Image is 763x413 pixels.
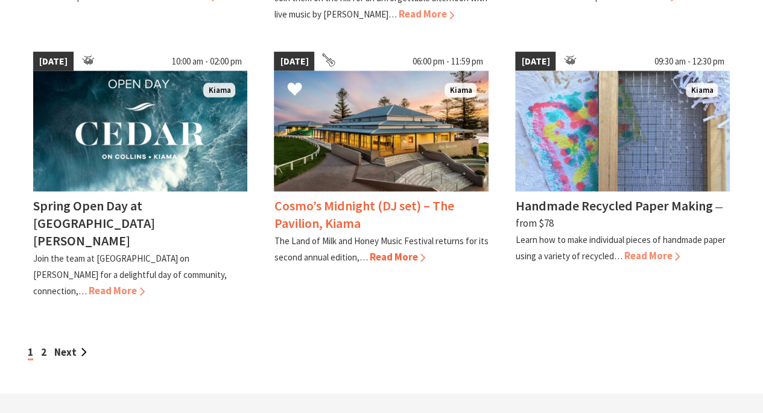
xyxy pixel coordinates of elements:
[624,248,680,262] span: Read More
[515,51,556,71] span: [DATE]
[648,51,730,71] span: 09:30 am - 12:30 pm
[89,283,145,297] span: Read More
[515,51,730,299] a: [DATE] 09:30 am - 12:30 pm Handmade Paper Kiama Handmade Recycled Paper Making ⁠— from $78 Learn ...
[515,200,723,229] span: ⁠— from $78
[398,7,454,20] span: Read More
[274,197,454,231] h4: Cosmo’s Midnight (DJ set) – The Pavilion, Kiama
[274,51,314,71] span: [DATE]
[54,345,87,358] a: Next
[515,197,712,213] h4: Handmade Recycled Paper Making
[274,71,489,191] img: Land of Milk an Honey Festival
[445,83,476,98] span: Kiama
[686,83,718,98] span: Kiama
[41,345,46,358] a: 2
[165,51,247,71] span: 10:00 am - 02:00 pm
[28,345,33,360] span: 1
[33,252,227,296] p: Join the team at [GEOGRAPHIC_DATA] on [PERSON_NAME] for a delightful day of community, connection,…
[274,235,488,262] p: The Land of Milk and Honey Music Festival returns for its second annual edition,…
[33,51,74,71] span: [DATE]
[515,71,730,191] img: Handmade Paper
[203,83,235,98] span: Kiama
[369,250,425,263] span: Read More
[406,51,489,71] span: 06:00 pm - 11:59 pm
[33,197,155,248] h4: Spring Open Day at [GEOGRAPHIC_DATA][PERSON_NAME]
[515,233,725,261] p: Learn how to make individual pieces of handmade paper using a variety of recycled…
[33,51,248,299] a: [DATE] 10:00 am - 02:00 pm Kiama Spring Open Day at [GEOGRAPHIC_DATA][PERSON_NAME] Join the team ...
[275,69,314,110] button: Click to Favourite Cosmo’s Midnight (DJ set) – The Pavilion, Kiama
[274,51,489,299] a: [DATE] 06:00 pm - 11:59 pm Land of Milk an Honey Festival Kiama Cosmo’s Midnight (DJ set) – The P...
